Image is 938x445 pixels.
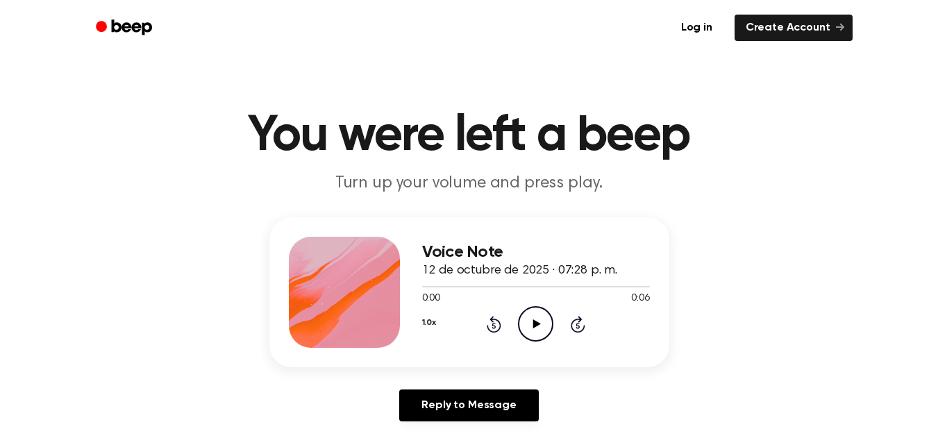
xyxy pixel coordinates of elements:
[114,111,825,161] h1: You were left a beep
[735,15,853,41] a: Create Account
[203,172,736,195] p: Turn up your volume and press play.
[667,12,726,44] a: Log in
[422,265,617,277] span: 12 de octubre de 2025 · 07:28 p. m.
[422,243,650,262] h3: Voice Note
[422,311,436,335] button: 1.0x
[631,292,649,306] span: 0:06
[399,389,538,421] a: Reply to Message
[86,15,165,42] a: Beep
[422,292,440,306] span: 0:00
